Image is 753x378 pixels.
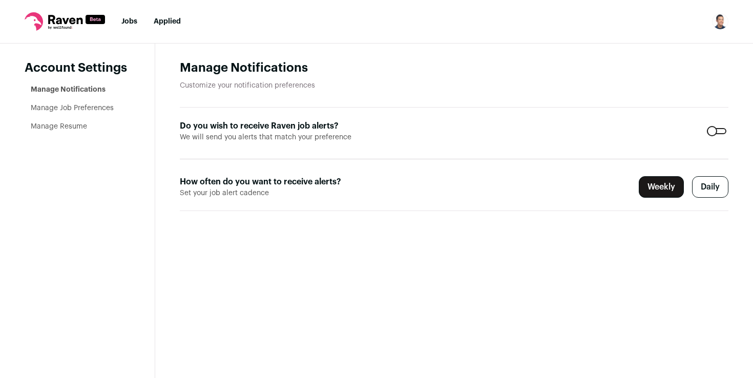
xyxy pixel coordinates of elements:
span: We will send you alerts that match your preference [180,132,355,142]
span: Set your job alert cadence [180,188,355,198]
a: Applied [154,18,181,25]
a: Manage Resume [31,123,87,130]
label: Weekly [639,176,684,198]
button: Open dropdown [712,13,728,30]
a: Manage Notifications [31,86,106,93]
img: 17618840-medium_jpg [712,13,728,30]
label: Daily [692,176,728,198]
a: Jobs [121,18,137,25]
h1: Manage Notifications [180,60,728,76]
p: Customize your notification preferences [180,80,728,91]
header: Account Settings [25,60,130,76]
label: How often do you want to receive alerts? [180,176,355,188]
a: Manage Job Preferences [31,104,114,112]
label: Do you wish to receive Raven job alerts? [180,120,355,132]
